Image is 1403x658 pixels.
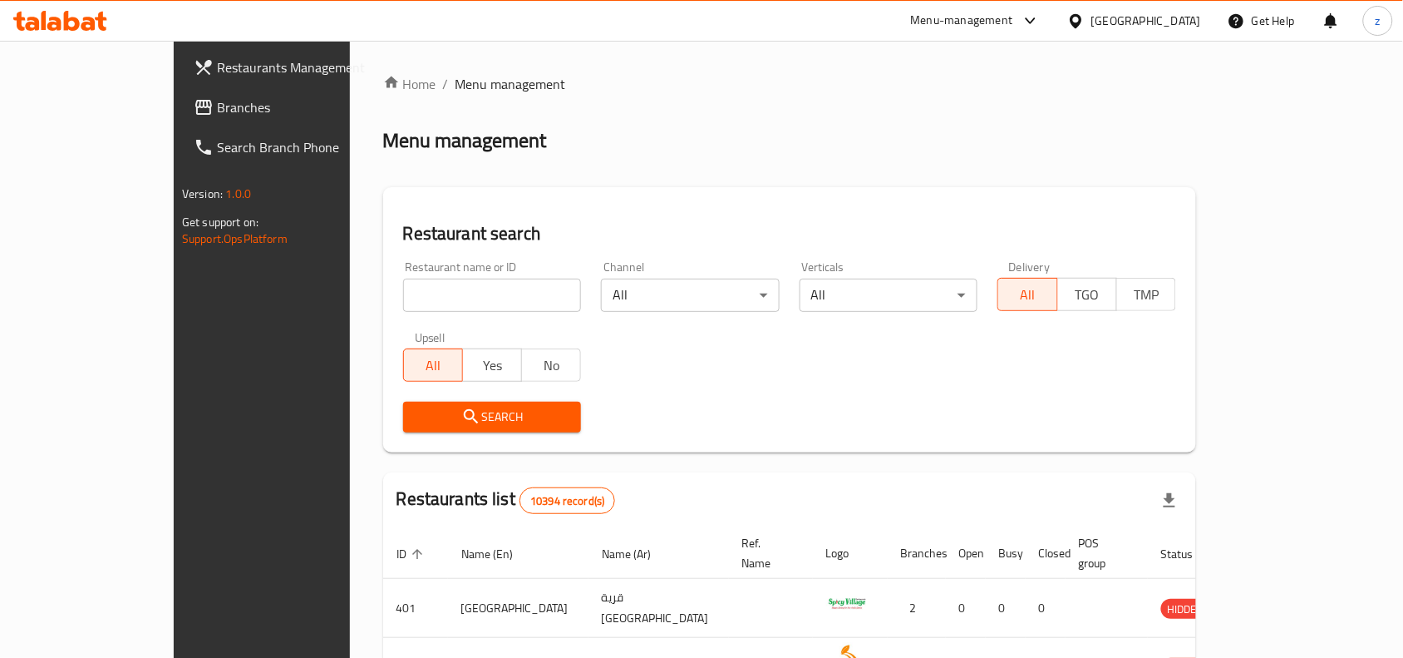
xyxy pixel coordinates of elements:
button: Search [403,402,582,433]
label: Upsell [415,332,446,344]
td: [GEOGRAPHIC_DATA] [448,579,588,638]
button: All [997,278,1057,311]
span: Branches [217,97,395,117]
label: Delivery [1009,261,1051,273]
div: All [601,279,780,312]
div: Total records count [519,487,615,514]
nav: breadcrumb [383,74,1196,94]
button: TGO [1057,278,1117,311]
a: Home [383,74,436,94]
div: Menu-management [911,11,1013,31]
button: No [521,349,581,382]
th: Logo [813,528,888,579]
button: TMP [1116,278,1176,311]
span: Ref. Name [742,533,793,573]
h2: Menu management [383,127,547,154]
span: All [1005,283,1051,307]
h2: Restaurants list [396,487,616,514]
h2: Restaurant search [403,221,1176,246]
li: / [443,74,449,94]
span: Version: [182,183,223,205]
th: Branches [888,528,946,579]
span: Menu management [455,74,566,94]
span: No [529,354,574,378]
td: 0 [946,579,986,638]
a: Search Branch Phone [180,127,408,167]
span: All [411,354,456,378]
td: 401 [383,579,448,638]
span: Name (Ar) [602,544,672,564]
th: Busy [986,528,1026,579]
a: Restaurants Management [180,47,408,87]
span: Restaurants Management [217,57,395,77]
a: Branches [180,87,408,127]
span: 10394 record(s) [520,493,614,509]
td: 0 [1026,579,1066,638]
span: TGO [1065,283,1110,307]
span: Get support on: [182,211,258,233]
th: Open [946,528,986,579]
div: All [800,279,978,312]
td: 2 [888,579,946,638]
td: 0 [986,579,1026,638]
span: Status [1161,544,1215,564]
div: Export file [1149,481,1189,521]
span: HIDDEN [1161,600,1211,619]
span: TMP [1124,283,1169,307]
img: Spicy Village [826,584,868,626]
span: z [1376,12,1381,30]
button: All [403,349,463,382]
div: [GEOGRAPHIC_DATA] [1091,12,1201,30]
span: ID [396,544,428,564]
input: Search for restaurant name or ID.. [403,279,582,312]
span: Search Branch Phone [217,137,395,157]
td: قرية [GEOGRAPHIC_DATA] [588,579,729,638]
span: Search [416,407,569,428]
span: 1.0.0 [225,183,251,205]
span: POS group [1079,533,1128,573]
span: Name (En) [461,544,534,564]
span: Yes [470,354,515,378]
a: Support.OpsPlatform [182,228,288,250]
th: Closed [1026,528,1066,579]
button: Yes [462,349,522,382]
